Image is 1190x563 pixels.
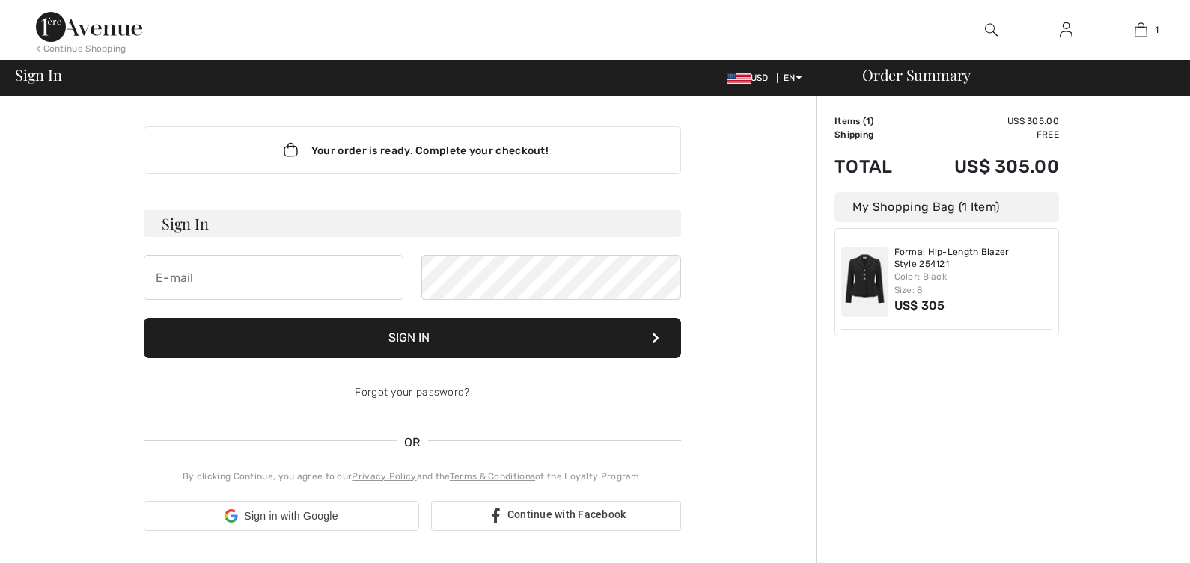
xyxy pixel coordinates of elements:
[894,270,1053,297] div: Color: Black Size: 8
[36,12,142,42] img: 1ère Avenue
[355,386,469,399] a: Forgot your password?
[834,141,915,192] td: Total
[144,501,419,531] div: Sign in with Google
[352,471,416,482] a: Privacy Policy
[450,471,535,482] a: Terms & Conditions
[727,73,775,83] span: USD
[244,508,338,524] span: Sign in with Google
[844,67,1181,82] div: Order Summary
[15,67,61,82] span: Sign In
[834,192,1059,222] div: My Shopping Bag (1 Item)
[144,210,681,237] h3: Sign In
[784,73,802,83] span: EN
[36,42,126,55] div: < Continue Shopping
[841,247,888,317] img: Formal Hip-Length Blazer Style 254121
[834,114,915,128] td: Items ( )
[507,508,626,520] span: Continue with Facebook
[397,434,428,452] span: OR
[144,126,681,174] div: Your order is ready. Complete your checkout!
[866,116,870,126] span: 1
[144,318,681,358] button: Sign In
[727,73,751,84] img: US Dollar
[894,298,945,313] span: US$ 305
[144,255,403,300] input: E-mail
[834,128,915,141] td: Shipping
[144,470,681,483] div: By clicking Continue, you agree to our and the of the Loyalty Program.
[431,501,681,531] a: Continue with Facebook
